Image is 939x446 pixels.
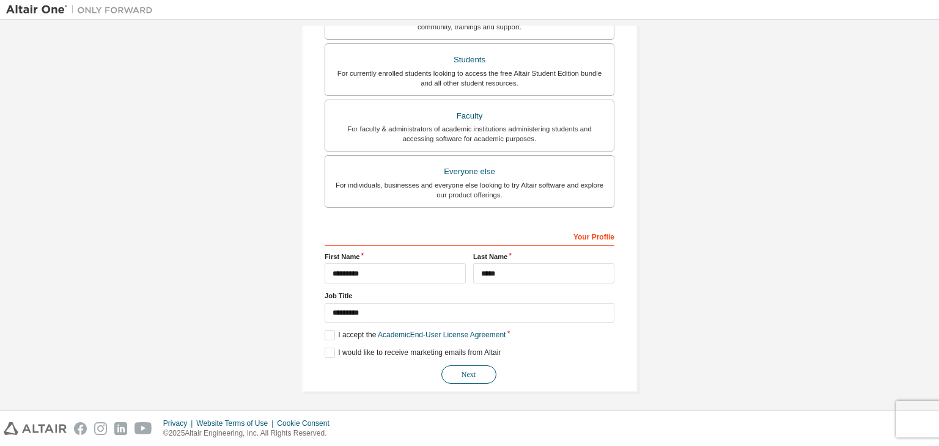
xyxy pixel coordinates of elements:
p: © 2025 Altair Engineering, Inc. All Rights Reserved. [163,428,337,439]
img: instagram.svg [94,422,107,435]
div: For individuals, businesses and everyone else looking to try Altair software and explore our prod... [333,180,606,200]
a: Academic End-User License Agreement [378,331,506,339]
img: facebook.svg [74,422,87,435]
button: Next [441,365,496,384]
div: Everyone else [333,163,606,180]
label: I would like to receive marketing emails from Altair [325,348,501,358]
div: Faculty [333,108,606,125]
img: Altair One [6,4,159,16]
label: Job Title [325,291,614,301]
div: Your Profile [325,226,614,246]
img: altair_logo.svg [4,422,67,435]
label: First Name [325,252,466,261]
div: For faculty & administrators of academic institutions administering students and accessing softwa... [333,124,606,144]
div: Website Terms of Use [196,419,277,428]
div: Cookie Consent [277,419,336,428]
div: Students [333,51,606,68]
img: linkedin.svg [114,422,127,435]
label: I accept the [325,330,506,340]
div: For currently enrolled students looking to access the free Altair Student Edition bundle and all ... [333,68,606,88]
div: Privacy [163,419,196,428]
img: youtube.svg [134,422,152,435]
label: Last Name [473,252,614,261]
